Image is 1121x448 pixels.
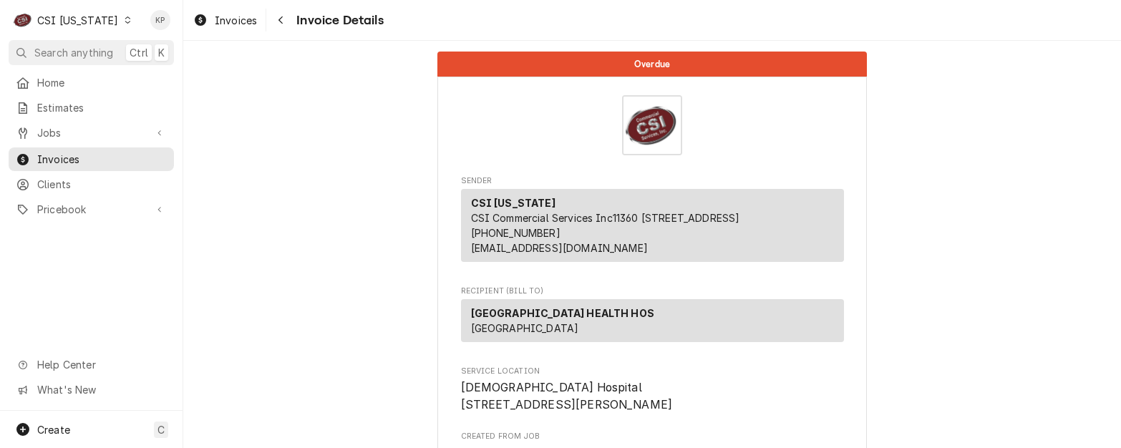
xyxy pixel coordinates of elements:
span: Help Center [37,357,165,372]
div: KP [150,10,170,30]
a: Go to Help Center [9,353,174,376]
a: Go to Pricebook [9,198,174,221]
div: Kym Parson's Avatar [150,10,170,30]
img: Logo [622,95,682,155]
a: Invoices [188,9,263,32]
span: Invoices [37,152,167,167]
a: [EMAIL_ADDRESS][DOMAIN_NAME] [471,242,648,254]
div: Service Location [461,366,844,414]
span: Invoices [215,13,257,28]
span: Service Location [461,366,844,377]
a: Clients [9,172,174,196]
div: Sender [461,189,844,262]
div: C [13,10,33,30]
span: [GEOGRAPHIC_DATA] [471,322,579,334]
span: Recipient (Bill To) [461,286,844,297]
a: [PHONE_NUMBER] [471,227,560,239]
button: Navigate back [269,9,292,31]
div: Status [437,52,867,77]
span: Invoice Details [292,11,383,30]
span: K [158,45,165,60]
span: Sender [461,175,844,187]
a: Home [9,71,174,94]
span: Create [37,424,70,436]
div: Sender [461,189,844,268]
span: Jobs [37,125,145,140]
span: Clients [37,177,167,192]
span: Service Location [461,379,844,413]
a: Go to What's New [9,378,174,401]
div: Invoice Recipient [461,286,844,349]
span: CSI Commercial Services Inc11360 [STREET_ADDRESS] [471,212,740,224]
span: Search anything [34,45,113,60]
strong: CSI [US_STATE] [471,197,555,209]
span: What's New [37,382,165,397]
span: C [157,422,165,437]
button: Search anythingCtrlK [9,40,174,65]
span: Overdue [634,59,670,69]
span: Ctrl [130,45,148,60]
a: Go to Jobs [9,121,174,145]
span: Pricebook [37,202,145,217]
div: Recipient (Bill To) [461,299,844,348]
span: Created From Job [461,431,844,442]
span: Estimates [37,100,167,115]
a: Estimates [9,96,174,120]
div: Invoice Sender [461,175,844,268]
span: Home [37,75,167,90]
strong: [GEOGRAPHIC_DATA] HEALTH HOS [471,307,654,319]
div: CSI Kentucky's Avatar [13,10,33,30]
a: Invoices [9,147,174,171]
div: CSI [US_STATE] [37,13,118,28]
div: Recipient (Bill To) [461,299,844,342]
span: [DEMOGRAPHIC_DATA] Hospital [STREET_ADDRESS][PERSON_NAME] [461,381,673,412]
